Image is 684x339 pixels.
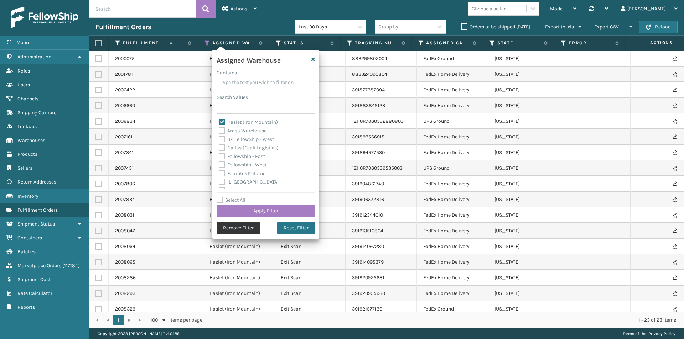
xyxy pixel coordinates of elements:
label: Fellowship - East [219,153,265,159]
span: Mode [550,6,563,12]
span: Reports [17,304,35,310]
input: Type the text you wish to filter on [217,76,315,89]
td: Haslet (Iron Mountain) [203,160,274,176]
span: Return Addresses [17,179,56,185]
td: FedEx Home Delivery [417,239,488,254]
i: Never Shipped [673,134,677,139]
a: 2008293 [115,290,135,297]
i: Never Shipped [673,307,677,312]
i: Never Shipped [673,275,677,280]
td: [US_STATE] [488,98,559,113]
a: 2007431 [115,165,134,172]
button: Reset Filter [277,222,315,234]
a: 883324090804 [352,71,387,77]
span: Export CSV [594,24,619,30]
td: Exit Scan [274,286,346,301]
td: UPS Ground [417,160,488,176]
span: Users [17,82,30,88]
a: 1ZH0R7060332880803 [352,118,404,124]
span: Administration [17,54,51,60]
label: IL Perris [219,187,245,194]
td: [US_STATE] [488,145,559,160]
i: Never Shipped [673,213,677,218]
a: 391904861740 [352,181,384,187]
span: Channels [17,96,38,102]
span: Rate Calculator [17,290,52,296]
a: 2001781 [115,71,133,78]
label: Fulfillment Order Id [123,40,166,46]
a: 391906372816 [352,196,384,202]
i: Never Shipped [673,291,677,296]
button: Apply Filter [217,205,315,217]
a: 2008064 [115,243,135,250]
i: Never Shipped [673,166,677,171]
a: 391883845123 [352,102,385,108]
span: 100 [150,317,161,324]
td: Haslet (Iron Mountain) [203,286,274,301]
label: B2 FellowShip - West [219,136,274,142]
td: Haslet (Iron Mountain) [203,51,274,67]
label: Error [569,40,612,46]
td: [US_STATE] [488,192,559,207]
i: Never Shipped [673,88,677,92]
td: Exit Scan [274,254,346,270]
td: FedEx Home Delivery [417,98,488,113]
a: 2008286 [115,274,136,281]
td: [US_STATE] [488,254,559,270]
td: [US_STATE] [488,239,559,254]
h3: Fulfillment Orders [95,23,151,31]
label: IL [GEOGRAPHIC_DATA] [219,179,279,185]
i: Never Shipped [673,228,677,233]
i: Never Shipped [673,244,677,249]
td: FedEx Home Delivery [417,207,488,223]
label: Dallas (Peak Logistics) [219,145,279,151]
td: [US_STATE] [488,176,559,192]
td: FedEx Home Delivery [417,176,488,192]
td: [US_STATE] [488,160,559,176]
p: Copyright 2023 [PERSON_NAME]™ v 1.0.185 [98,328,180,339]
a: Terms of Use [623,331,647,336]
div: Group by [378,23,398,31]
span: Warehouses [17,137,45,143]
i: Never Shipped [673,56,677,61]
span: Shipment Status [17,221,55,227]
td: Haslet (Iron Mountain) [203,145,274,160]
label: Arosa Warehouse [219,128,266,134]
span: Menu [16,39,29,46]
td: FedEx Home Delivery [417,270,488,286]
i: Never Shipped [673,260,677,265]
td: Haslet (Iron Mountain) [203,192,274,207]
td: [US_STATE] [488,51,559,67]
label: Orders to be shipped [DATE] [461,24,530,30]
td: Haslet (Iron Mountain) [203,223,274,239]
label: Search Values [217,94,248,101]
span: Roles [17,68,30,74]
td: FedEx Home Delivery [417,145,488,160]
a: 391912344010 [352,212,383,218]
label: Status [284,40,327,46]
td: [US_STATE] [488,113,559,129]
td: FedEx Home Delivery [417,67,488,82]
i: Never Shipped [673,103,677,108]
a: 2008031 [115,212,134,219]
button: Remove Filter [217,222,260,234]
span: Sellers [17,165,32,171]
td: Haslet (Iron Mountain) [203,67,274,82]
span: Inventory [17,193,38,199]
span: Products [17,151,37,157]
span: Fulfillment Orders [17,207,58,213]
span: ( 117184 ) [62,263,80,269]
a: 1 [113,315,124,325]
span: Export to .xls [545,24,574,30]
div: | [623,328,675,339]
label: Tracking Number [355,40,398,46]
label: Haslet (Iron Mountain) [219,119,278,125]
td: Haslet (Iron Mountain) [203,176,274,192]
td: [US_STATE] [488,67,559,82]
td: Haslet (Iron Mountain) [203,82,274,98]
td: FedEx Home Delivery [417,129,488,145]
span: Batches [17,249,36,255]
a: 391920955960 [352,290,385,296]
a: 391913510804 [352,228,383,234]
label: Fellowship - West [219,162,266,168]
